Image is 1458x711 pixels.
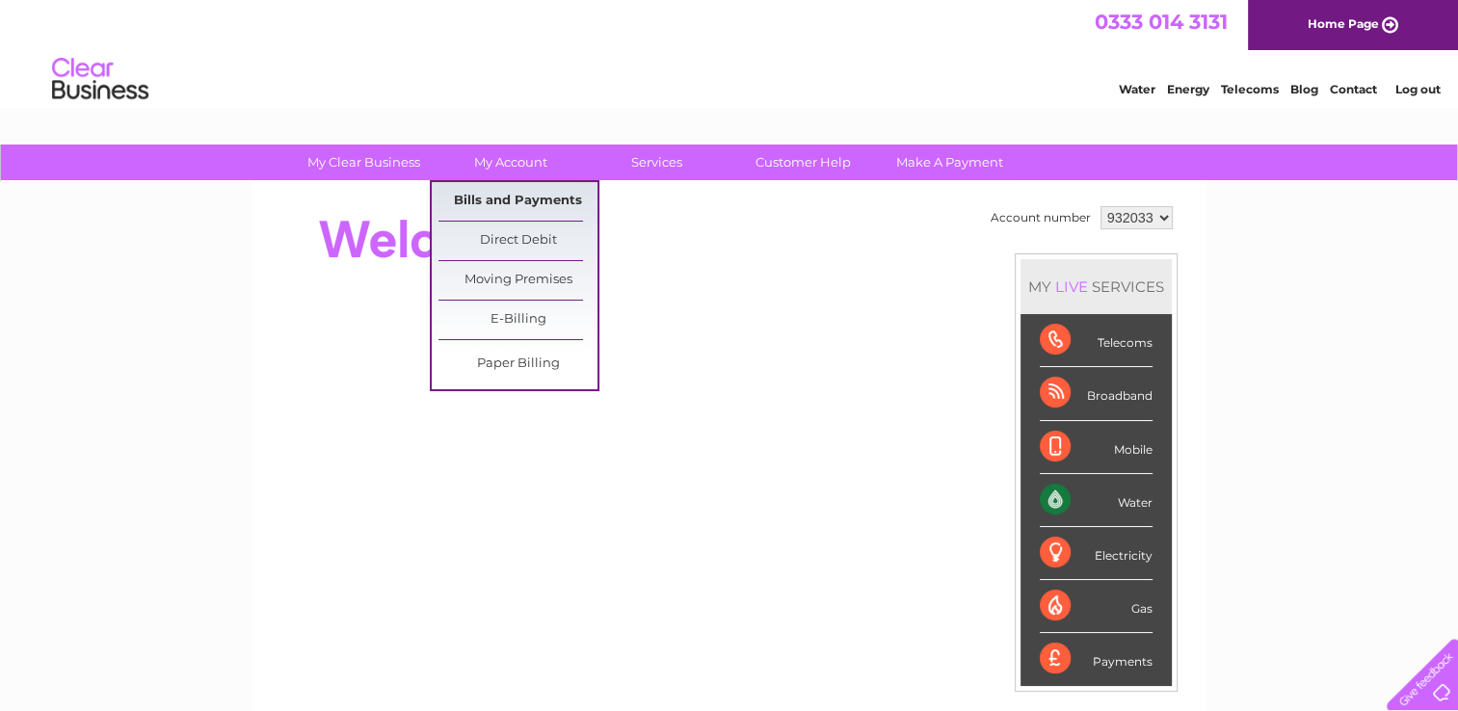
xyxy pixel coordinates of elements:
div: LIVE [1051,277,1092,296]
img: logo.png [51,50,149,109]
a: Services [577,145,736,180]
a: Telecoms [1221,82,1279,96]
div: Water [1040,474,1153,527]
a: Moving Premises [438,261,597,300]
a: Energy [1167,82,1209,96]
a: Contact [1330,82,1377,96]
a: My Clear Business [284,145,443,180]
div: MY SERVICES [1021,259,1172,314]
a: Paper Billing [438,345,597,383]
a: Make A Payment [870,145,1029,180]
a: Customer Help [724,145,883,180]
div: Electricity [1040,527,1153,580]
a: Log out [1394,82,1440,96]
a: 0333 014 3131 [1095,10,1228,34]
a: Blog [1290,82,1318,96]
div: Broadband [1040,367,1153,420]
td: Account number [986,201,1096,234]
a: Water [1119,82,1155,96]
a: Direct Debit [438,222,597,260]
div: Mobile [1040,421,1153,474]
div: Gas [1040,580,1153,633]
div: Payments [1040,633,1153,685]
a: E-Billing [438,301,597,339]
a: My Account [431,145,590,180]
a: Bills and Payments [438,182,597,221]
div: Clear Business is a trading name of Verastar Limited (registered in [GEOGRAPHIC_DATA] No. 3667643... [275,11,1185,93]
div: Telecoms [1040,314,1153,367]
